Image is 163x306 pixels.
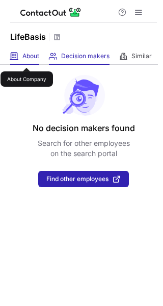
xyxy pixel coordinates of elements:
[38,138,130,159] p: Search for other employees on the search portal
[10,31,46,43] h1: LifeBasis
[62,75,105,116] img: No leads found
[46,175,108,183] span: Find other employees
[22,52,39,60] span: About
[61,52,110,60] span: Decision makers
[33,122,135,134] header: No decision makers found
[38,171,129,187] button: Find other employees
[131,52,152,60] span: Similar
[20,6,81,18] img: ContactOut v5.3.10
